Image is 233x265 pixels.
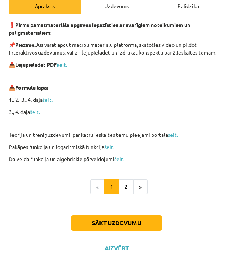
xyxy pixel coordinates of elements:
[9,155,224,163] p: Daļveida funkcija un algebriskie pārveidojumi
[9,21,190,36] strong: Pirms pamatmateriāla apguves iepazīsties ar svarīgiem noteikumiem un palīgmateriāliem:
[43,96,53,103] a: šeit.
[9,41,224,56] p: 📌 Jūs varat apgūt mācību materiālu platformā, skatoties video un pildot interaktīvos uzdevumus, v...
[57,61,67,68] a: šeit.
[15,41,36,48] b: Piezīme.
[15,84,48,91] b: Formulu lapa:
[9,96,224,104] p: 1., 2., 3., 4. daļa
[15,61,57,68] b: Lejupielādēt PDF
[9,143,224,151] p: Pakāpes funkcija un logaritmiskā funkcija
[9,21,224,36] p: ❗
[71,215,162,231] button: Sākt uzdevumu
[9,131,224,139] p: Teorija un treniņuzdevumi par katru ieskaites tēmu pieejami portālā
[9,61,224,69] p: 📥
[104,143,114,150] a: šeit.
[168,131,178,138] a: šeit.
[9,108,224,116] p: 3., 4. daļa
[9,179,224,194] nav: Page navigation example
[133,179,148,194] button: »
[114,156,124,162] a: šeit.
[119,179,134,194] button: 2
[102,244,131,252] button: Aizvērt
[9,84,224,91] p: 📥
[30,108,40,115] a: šeit.
[104,179,119,194] button: 1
